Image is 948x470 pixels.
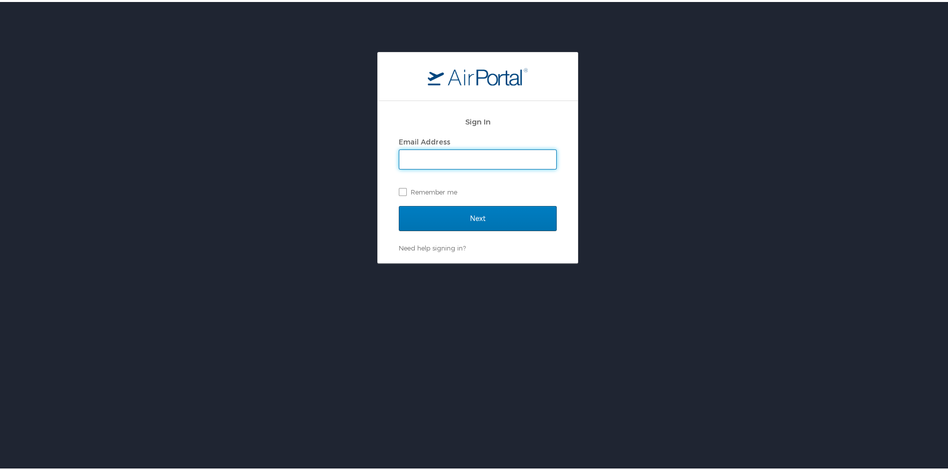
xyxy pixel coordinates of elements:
[399,135,450,144] label: Email Address
[399,182,557,197] label: Remember me
[399,114,557,125] h2: Sign In
[399,204,557,229] input: Next
[428,65,528,83] img: logo
[399,242,466,250] a: Need help signing in?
